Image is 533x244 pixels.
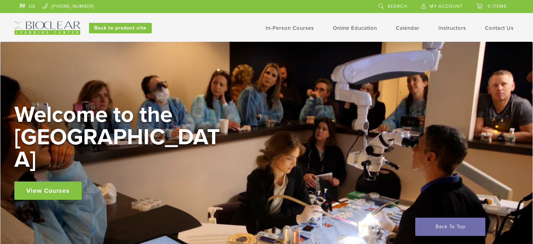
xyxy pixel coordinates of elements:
a: Online Education [333,25,377,31]
span: My Account [430,4,463,9]
span: Search [388,4,407,9]
img: Bioclear [14,21,80,35]
a: Contact Us [485,25,514,31]
a: View Courses [14,182,82,200]
a: In-Person Courses [266,25,314,31]
span: 0 items [488,4,507,9]
a: Back to product site [89,23,152,33]
h2: Welcome to the [GEOGRAPHIC_DATA] [14,104,225,171]
a: Instructors [438,25,466,31]
a: Back To Top [415,218,485,236]
a: Calendar [396,25,419,31]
